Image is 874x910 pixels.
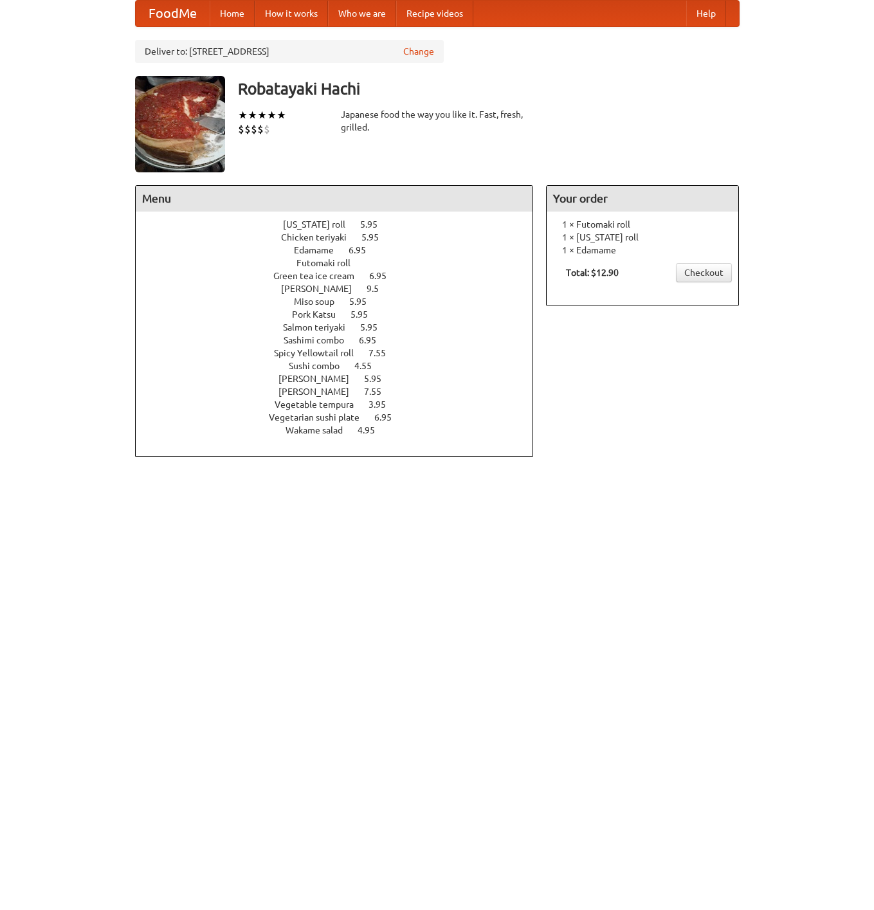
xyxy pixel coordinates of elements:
[251,122,257,136] li: $
[269,412,415,423] a: Vegetarian sushi plate 6.95
[289,361,352,371] span: Sushi combo
[278,387,362,397] span: [PERSON_NAME]
[396,1,473,26] a: Recipe videos
[238,108,248,122] li: ★
[244,122,251,136] li: $
[274,348,367,358] span: Spicy Yellowtail roll
[281,284,365,294] span: [PERSON_NAME]
[283,219,358,230] span: [US_STATE] roll
[354,361,385,371] span: 4.55
[351,309,381,320] span: 5.95
[294,296,347,307] span: Miso soup
[294,296,390,307] a: Miso soup 5.95
[269,412,372,423] span: Vegetarian sushi plate
[284,335,357,345] span: Sashimi combo
[341,108,534,134] div: Japanese food the way you like it. Fast, fresh, grilled.
[364,374,394,384] span: 5.95
[267,108,277,122] li: ★
[248,108,257,122] li: ★
[360,322,390,332] span: 5.95
[289,361,396,371] a: Sushi combo 4.55
[210,1,255,26] a: Home
[361,232,392,242] span: 5.95
[686,1,726,26] a: Help
[553,231,732,244] li: 1 × [US_STATE] roll
[278,374,405,384] a: [PERSON_NAME] 5.95
[364,387,394,397] span: 7.55
[238,76,740,102] h3: Robatayaki Hachi
[278,374,362,384] span: [PERSON_NAME]
[367,284,392,294] span: 9.5
[275,399,410,410] a: Vegetable tempura 3.95
[273,271,367,281] span: Green tea ice cream
[275,399,367,410] span: Vegetable tempura
[403,45,434,58] a: Change
[359,335,389,345] span: 6.95
[374,412,405,423] span: 6.95
[283,219,401,230] a: [US_STATE] roll 5.95
[283,322,358,332] span: Salmon teriyaki
[286,425,356,435] span: Wakame salad
[349,296,379,307] span: 5.95
[369,348,399,358] span: 7.55
[676,263,732,282] a: Checkout
[284,335,400,345] a: Sashimi combo 6.95
[296,258,387,268] a: Futomaki roll
[257,122,264,136] li: $
[278,387,405,397] a: [PERSON_NAME] 7.55
[135,40,444,63] div: Deliver to: [STREET_ADDRESS]
[281,232,403,242] a: Chicken teriyaki 5.95
[349,245,379,255] span: 6.95
[369,271,399,281] span: 6.95
[281,284,403,294] a: [PERSON_NAME] 9.5
[294,245,390,255] a: Edamame 6.95
[135,76,225,172] img: angular.jpg
[566,268,619,278] b: Total: $12.90
[136,1,210,26] a: FoodMe
[292,309,349,320] span: Pork Katsu
[328,1,396,26] a: Who we are
[358,425,388,435] span: 4.95
[286,425,399,435] a: Wakame salad 4.95
[136,186,533,212] h4: Menu
[273,271,410,281] a: Green tea ice cream 6.95
[274,348,410,358] a: Spicy Yellowtail roll 7.55
[547,186,738,212] h4: Your order
[255,1,328,26] a: How it works
[294,245,347,255] span: Edamame
[277,108,286,122] li: ★
[264,122,270,136] li: $
[283,322,401,332] a: Salmon teriyaki 5.95
[238,122,244,136] li: $
[553,218,732,231] li: 1 × Futomaki roll
[257,108,267,122] li: ★
[369,399,399,410] span: 3.95
[553,244,732,257] li: 1 × Edamame
[281,232,360,242] span: Chicken teriyaki
[296,258,363,268] span: Futomaki roll
[360,219,390,230] span: 5.95
[292,309,392,320] a: Pork Katsu 5.95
